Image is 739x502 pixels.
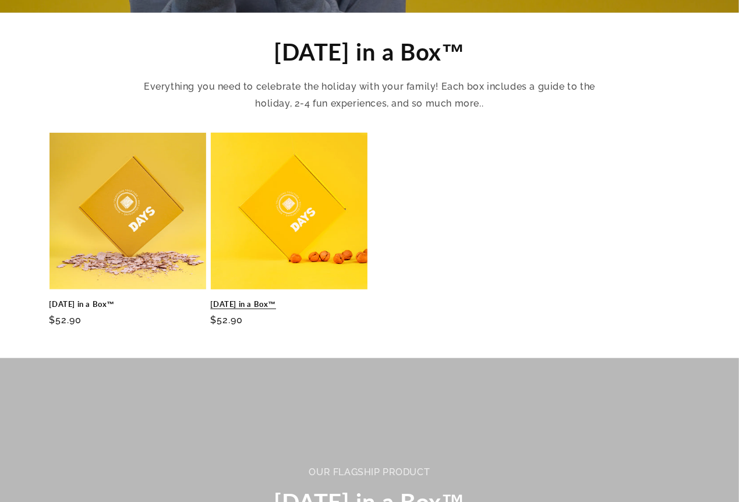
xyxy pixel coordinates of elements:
[49,133,690,337] ul: Slider
[211,299,367,309] a: [DATE] in a Box™
[274,38,465,66] span: [DATE] in a Box™
[222,464,517,481] div: Our flagship product
[143,79,597,112] p: Everything you need to celebrate the holiday with your family! Each box includes a guide to the h...
[49,299,206,309] a: [DATE] in a Box™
